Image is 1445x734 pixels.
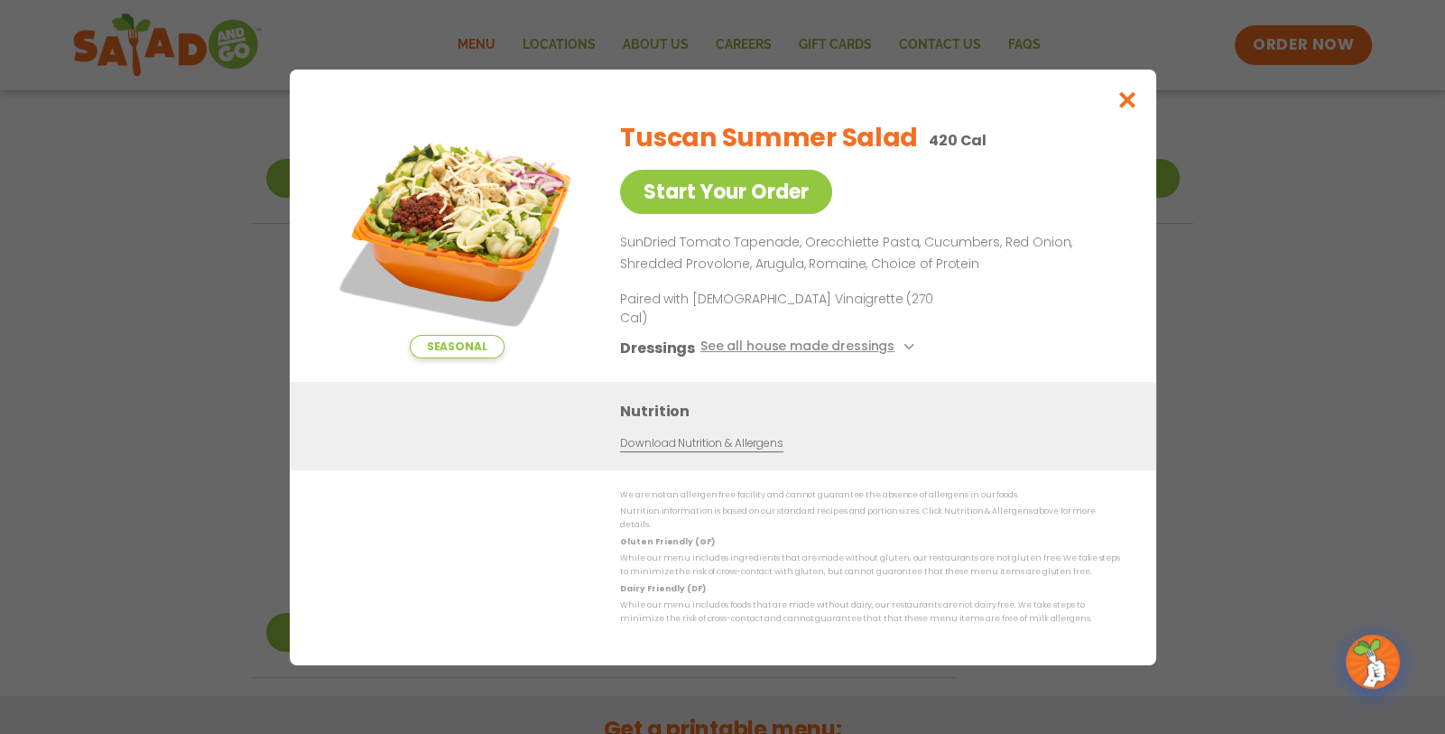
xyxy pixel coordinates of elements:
p: SunDried Tomato Tapenade, Orecchiette Pasta, Cucumbers, Red Onion, Shredded Provolone, Arugula, R... [620,232,1113,275]
img: wpChatIcon [1348,636,1398,687]
p: Paired with [DEMOGRAPHIC_DATA] Vinaigrette (270 Cal) [620,289,954,327]
h3: Nutrition [620,399,1129,422]
p: While our menu includes foods that are made without dairy, our restaurants are not dairy free. We... [620,599,1120,627]
strong: Dairy Friendly (DF) [620,582,705,593]
a: Start Your Order [620,170,832,214]
p: 420 Cal [929,129,986,152]
img: Featured product photo for Tuscan Summer Salad [330,106,583,358]
p: We are not an allergen free facility and cannot guarantee the absence of allergens in our foods. [620,488,1120,502]
p: While our menu includes ingredients that are made without gluten, our restaurants are not gluten ... [620,552,1120,580]
span: Seasonal [409,335,504,358]
button: Close modal [1097,70,1155,130]
h3: Dressings [620,336,695,358]
button: See all house made dressings [699,336,919,358]
p: Nutrition information is based on our standard recipes and portion sizes. Click Nutrition & Aller... [620,505,1120,533]
a: Download Nutrition & Allergens [620,434,783,451]
h2: Tuscan Summer Salad [620,119,918,157]
strong: Gluten Friendly (GF) [620,535,714,546]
